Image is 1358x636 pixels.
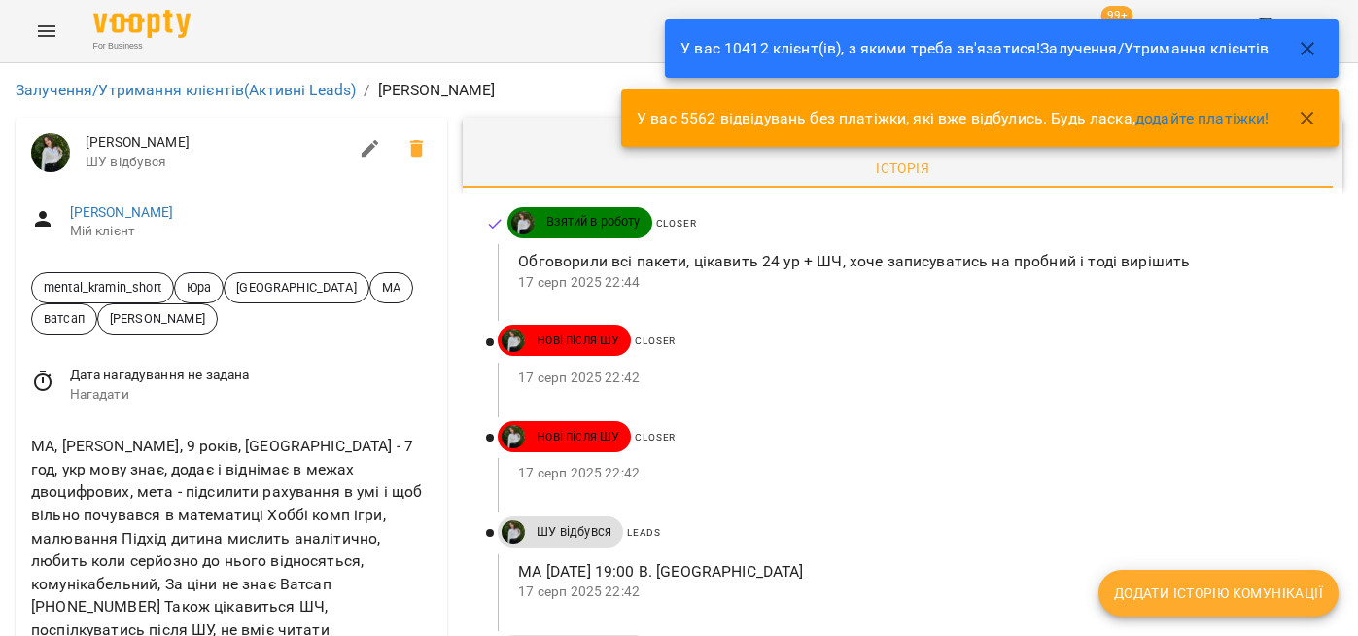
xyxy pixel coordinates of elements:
[637,107,1269,130] p: У вас 5562 відвідувань без платіжки, які вже відбулись. Будь ласка,
[635,432,676,442] span: Closer
[370,278,412,297] span: МА
[86,133,347,153] span: [PERSON_NAME]
[16,81,356,99] a: Залучення/Утримання клієнтів(Активні Leads)
[507,211,535,234] a: ДТ Чавага Вікторія
[98,309,217,328] span: [PERSON_NAME]
[656,218,697,229] span: Closer
[1101,6,1133,25] span: 99+
[525,428,631,445] span: Нові після ШУ
[525,523,623,541] span: ШУ відбувся
[627,527,661,538] span: Leads
[498,329,525,352] a: ДТ Чавага Вікторія
[70,366,433,385] span: Дата нагадування не задана
[16,79,1342,102] nav: breadcrumb
[86,153,347,172] span: ШУ відбувся
[1040,39,1269,57] a: Залучення/Утримання клієнтів
[23,8,70,54] button: Menu
[31,133,70,172] img: ДТ Чавага Вікторія
[502,425,525,448] img: ДТ Чавага Вікторія
[1135,109,1270,127] a: додайте платіжки!
[518,464,1311,483] p: 17 серп 2025 22:42
[1098,570,1339,617] button: Додати історію комунікації
[32,278,173,297] span: mental_kramin_short
[635,336,676,346] span: Closer
[70,222,433,241] span: Мій клієнт
[518,250,1311,273] p: Обговорили всі пакети, цікавить 24 ур + ШЧ, хоче записуватись на пробний і тоді вирішить
[518,560,1311,583] p: МА [DATE] 19:00 В. [GEOGRAPHIC_DATA]
[364,79,369,102] li: /
[498,520,525,544] a: ДТ Чавага Вікторія
[70,204,174,220] a: [PERSON_NAME]
[175,278,223,297] span: Юра
[498,425,525,448] a: ДТ Чавага Вікторія
[225,278,368,297] span: [GEOGRAPHIC_DATA]
[70,385,433,405] span: Нагадати
[518,273,1311,293] p: 17 серп 2025 22:44
[680,37,1269,60] p: У вас 10412 клієнт(ів), з якими треба зв'язатися!
[32,309,96,328] span: ватсап
[93,40,191,53] span: For Business
[518,583,1311,602] p: 17 серп 2025 22:42
[876,157,929,180] div: Історія
[511,211,535,234] img: ДТ Чавага Вікторія
[1114,582,1323,605] span: Додати історію комунікації
[525,332,631,349] span: Нові після ШУ
[518,369,1311,388] p: 17 серп 2025 22:42
[535,213,651,230] span: Взятий в роботу
[93,10,191,38] img: Voopty Logo
[502,329,525,352] img: ДТ Чавага Вікторія
[502,520,525,544] img: ДТ Чавага Вікторія
[378,79,496,102] p: [PERSON_NAME]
